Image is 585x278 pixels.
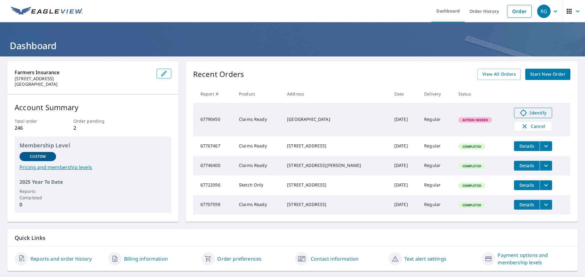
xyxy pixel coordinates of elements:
span: Details [518,202,536,208]
p: 246 [15,124,54,132]
td: 67790450 [193,103,234,136]
td: [DATE] [389,136,419,156]
a: Order preferences [217,255,261,262]
td: Regular [419,156,453,175]
th: Date [389,85,419,103]
h1: Dashboard [7,39,578,52]
td: Claims Ready [234,103,282,136]
td: 67707598 [193,195,234,215]
td: Regular [419,195,453,215]
p: Recent Orders [193,69,244,80]
p: [GEOGRAPHIC_DATA] [15,81,152,87]
button: Cancel [514,121,552,132]
button: detailsBtn-67707598 [514,200,540,210]
a: Payment options and membership levels [498,251,570,266]
td: 67746400 [193,156,234,175]
p: Farmers Insurance [15,69,152,76]
p: Reports Completed [19,188,56,201]
th: Delivery [419,85,453,103]
span: Details [518,163,536,168]
a: View All Orders [477,69,521,80]
th: Address [282,85,389,103]
a: Billing information [124,255,168,262]
a: Start New Order [525,69,570,80]
a: Identify [514,108,552,118]
th: Status [453,85,509,103]
td: 67722096 [193,175,234,195]
td: [DATE] [389,175,419,195]
span: Details [518,182,536,188]
button: filesDropdownBtn-67746400 [540,161,552,171]
td: Regular [419,175,453,195]
p: Quick Links [15,234,570,242]
a: Reports and order history [30,255,92,262]
p: Account Summary [15,102,171,113]
span: Completed [459,183,485,188]
td: Regular [419,136,453,156]
td: Claims Ready [234,195,282,215]
td: Claims Ready [234,156,282,175]
a: Order [507,5,532,18]
div: [GEOGRAPHIC_DATA] [287,116,385,122]
p: Custom [30,154,46,159]
button: detailsBtn-67767467 [514,141,540,151]
td: [DATE] [389,156,419,175]
span: Cancel [520,123,546,130]
span: Identify [518,109,548,117]
td: [DATE] [389,195,419,215]
span: View All Orders [482,70,516,78]
button: detailsBtn-67722096 [514,180,540,190]
span: Completed [459,144,485,149]
button: filesDropdownBtn-67767467 [540,141,552,151]
span: Details [518,143,536,149]
a: Contact information [311,255,359,262]
div: [STREET_ADDRESS][PERSON_NAME] [287,162,385,168]
div: [STREET_ADDRESS] [287,201,385,208]
p: 2025 Year To Date [19,178,166,186]
img: EV Logo [11,7,83,16]
td: [DATE] [389,103,419,136]
p: 2 [73,124,112,132]
p: Total order [15,118,54,124]
p: Membership Level [19,141,166,150]
a: Text alert settings [404,255,446,262]
th: Product [234,85,282,103]
button: filesDropdownBtn-67707598 [540,200,552,210]
td: 67767467 [193,136,234,156]
td: Claims Ready [234,136,282,156]
p: [STREET_ADDRESS] [15,76,152,81]
button: filesDropdownBtn-67722096 [540,180,552,190]
span: Completed [459,203,485,207]
a: Pricing and membership levels [19,164,166,171]
td: Sketch Only [234,175,282,195]
span: Action Needed [459,118,492,122]
th: Report # [193,85,234,103]
div: RG [537,5,551,18]
button: detailsBtn-67746400 [514,161,540,171]
p: Order pending [73,118,112,124]
div: [STREET_ADDRESS] [287,143,385,149]
span: Completed [459,164,485,168]
p: 0 [19,201,56,208]
td: Regular [419,103,453,136]
span: Start New Order [530,70,565,78]
div: [STREET_ADDRESS] [287,182,385,188]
